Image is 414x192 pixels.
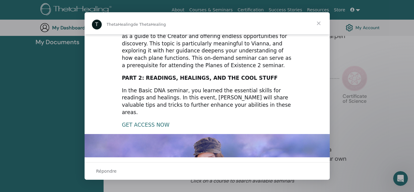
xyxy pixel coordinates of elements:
div: The Planes of Existence are is the heart of ThetaHealing, acting as a guide to the Creator and of... [122,25,292,69]
div: Ouvrir la conversation et répondre [85,162,330,180]
b: PART 2: READINGS, HEALINGS, AND THE COOL STUFF [122,75,278,81]
span: Fermer [308,12,330,34]
a: GET ACCESS NOW [122,122,169,128]
span: de ThetaHealing [133,22,166,27]
div: Profile image for ThetaHealing [92,20,102,29]
span: ThetaHealing [107,22,133,27]
span: Répondre [96,167,117,175]
div: In the Basic DNA seminar, you learned the essential skills for readings and healings. In this eve... [122,87,292,116]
